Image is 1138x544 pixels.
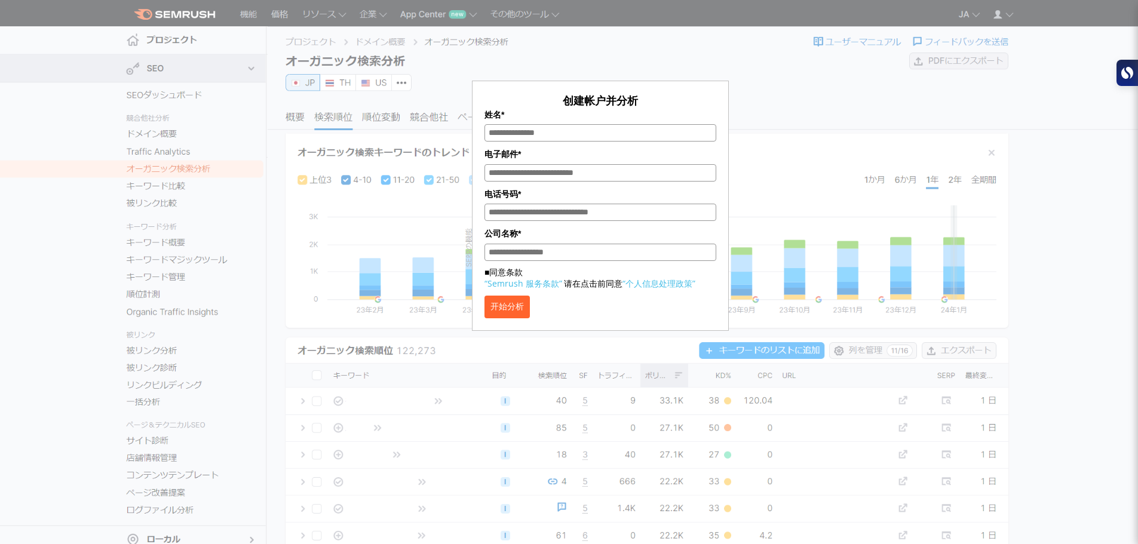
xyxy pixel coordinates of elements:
[622,278,695,289] a: “个人信息处理政策”
[484,296,530,318] button: 开始分析
[484,278,562,289] a: “Semrush 服务条款”
[563,93,638,107] font: 创建帐户并分析
[490,302,524,311] font: 开始分析
[484,266,523,278] font: ■同意条款
[484,149,521,159] font: 电子邮件*
[564,278,622,289] font: 请在点击前同意
[484,189,521,199] font: 电话号码*
[484,229,521,238] font: 公司名称*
